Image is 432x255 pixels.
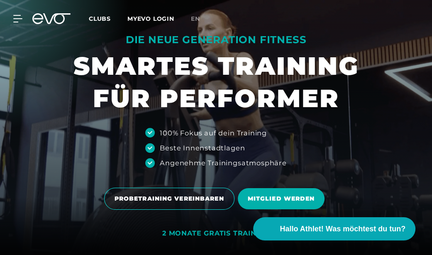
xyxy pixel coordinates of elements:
span: Clubs [89,15,111,22]
div: DIE NEUE GENERATION FITNESS [73,33,359,47]
span: Hallo Athlet! Was möchtest du tun? [280,223,405,235]
button: Hallo Athlet! Was möchtest du tun? [253,217,415,240]
div: Angenehme Trainingsatmosphäre [160,158,286,168]
a: en [191,14,210,24]
a: MITGLIED WERDEN [238,182,328,216]
div: 100% Fokus auf dein Training [160,128,266,138]
span: PROBETRAINING VEREINBAREN [115,194,224,203]
span: en [191,15,200,22]
span: MITGLIED WERDEN [248,194,315,203]
a: MYEVO LOGIN [127,15,174,22]
div: 2 MONATE GRATIS TRAINING [162,229,270,238]
a: Clubs [89,15,127,22]
h1: SMARTES TRAINING FÜR PERFORMER [73,50,359,115]
div: Beste Innenstadtlagen [160,143,245,153]
a: PROBETRAINING VEREINBAREN [104,181,238,216]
